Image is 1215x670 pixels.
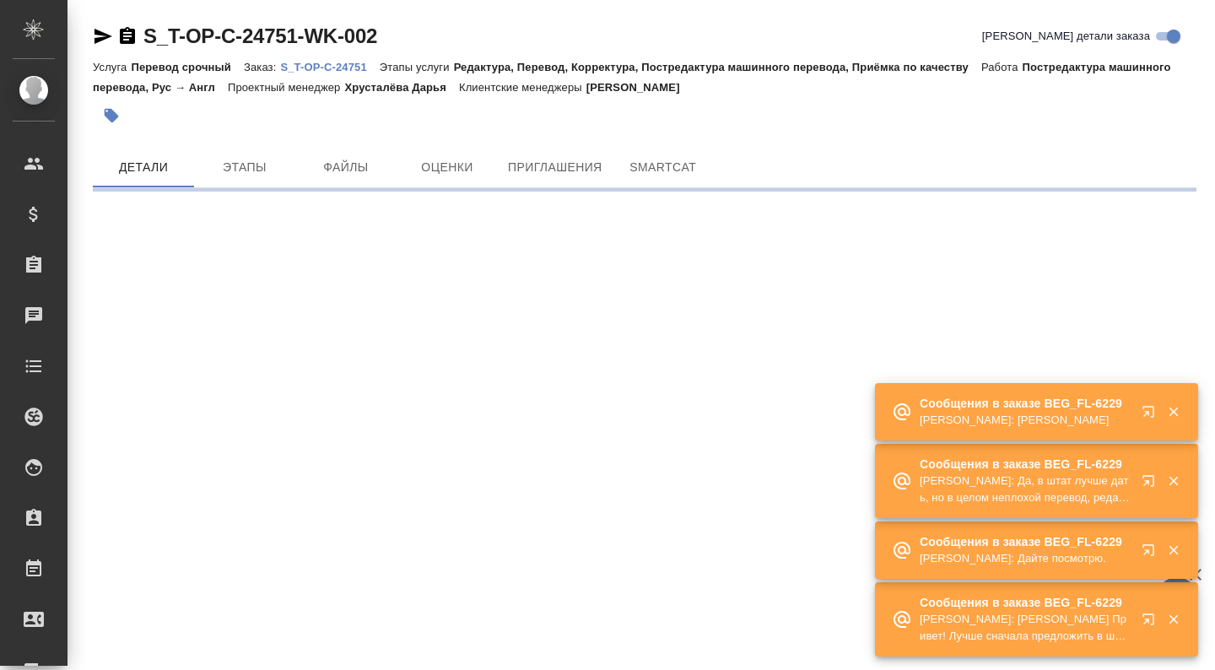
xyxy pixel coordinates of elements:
p: Сообщения в заказе BEG_FL-6229 [920,533,1131,550]
p: [PERSON_NAME]: Да, в штат лучше дать, но в целом неплохой перевод, редактировать можно. [920,473,1131,506]
p: [PERSON_NAME]: Дайте посмотрю. [920,550,1131,567]
span: Этапы [204,157,285,178]
p: [PERSON_NAME]: [PERSON_NAME] Привет! Лучше сначала предложить в штат [GEOGRAPHIC_DATA][PERSON_NAM... [920,611,1131,645]
span: Оценки [407,157,488,178]
button: Закрыть [1156,543,1191,558]
button: Открыть в новой вкладке [1131,464,1172,505]
button: Закрыть [1156,473,1191,489]
button: Открыть в новой вкладке [1131,533,1172,574]
p: Заказ: [244,61,280,73]
span: Файлы [305,157,386,178]
p: Хрусталёва Дарья [344,81,459,94]
button: Закрыть [1156,612,1191,627]
p: Этапы услуги [380,61,454,73]
p: [PERSON_NAME]: [PERSON_NAME] [920,412,1131,429]
button: Закрыть [1156,404,1191,419]
p: Услуга [93,61,131,73]
p: [PERSON_NAME] [586,81,693,94]
p: Редактура, Перевод, Корректура, Постредактура машинного перевода, Приёмка по качеству [454,61,981,73]
p: Сообщения в заказе BEG_FL-6229 [920,395,1131,412]
span: Детали [103,157,184,178]
button: Открыть в новой вкладке [1131,602,1172,643]
a: S_T-OP-C-24751 [280,59,379,73]
span: [PERSON_NAME] детали заказа [982,28,1150,45]
span: SmartCat [623,157,704,178]
button: Добавить тэг [93,97,130,134]
p: Сообщения в заказе BEG_FL-6229 [920,456,1131,473]
button: Скопировать ссылку для ЯМессенджера [93,26,113,46]
p: Проектный менеджер [228,81,344,94]
p: Работа [981,61,1023,73]
span: Приглашения [508,157,602,178]
p: Перевод срочный [131,61,244,73]
a: S_T-OP-C-24751-WK-002 [143,24,377,47]
p: S_T-OP-C-24751 [280,61,379,73]
button: Открыть в новой вкладке [1131,395,1172,435]
p: Сообщения в заказе BEG_FL-6229 [920,594,1131,611]
p: Клиентские менеджеры [459,81,586,94]
button: Скопировать ссылку [117,26,138,46]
